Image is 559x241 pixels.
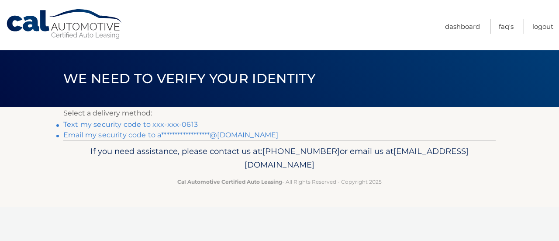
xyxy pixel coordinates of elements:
[69,177,490,186] p: - All Rights Reserved - Copyright 2025
[69,144,490,172] p: If you need assistance, please contact us at: or email us at
[499,19,514,34] a: FAQ's
[6,9,124,40] a: Cal Automotive
[177,178,282,185] strong: Cal Automotive Certified Auto Leasing
[63,70,315,87] span: We need to verify your identity
[63,107,496,119] p: Select a delivery method:
[63,120,198,129] a: Text my security code to xxx-xxx-0613
[445,19,480,34] a: Dashboard
[262,146,340,156] span: [PHONE_NUMBER]
[532,19,553,34] a: Logout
